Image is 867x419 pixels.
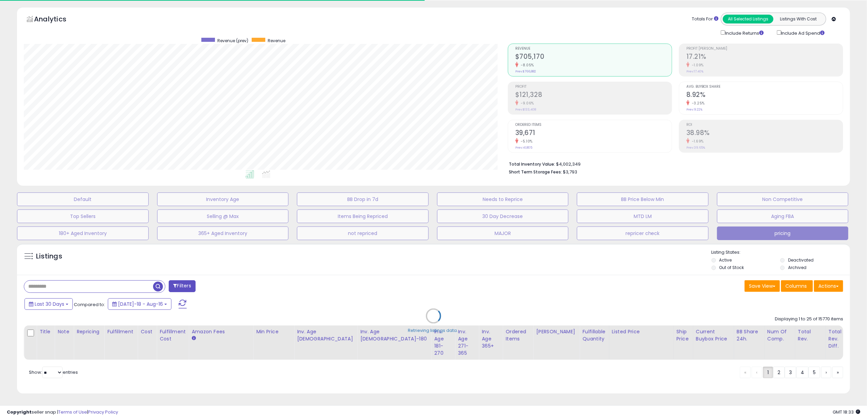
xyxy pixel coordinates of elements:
[515,107,536,112] small: Prev: $133,408
[34,14,80,26] h5: Analytics
[515,69,536,73] small: Prev: $766,882
[577,209,708,223] button: MTD LM
[297,209,429,223] button: Items Being Repriced
[297,192,429,206] button: BB Drop in 7d
[518,101,534,106] small: -9.06%
[686,91,843,100] h2: 8.92%
[518,139,533,144] small: -5.10%
[773,15,824,23] button: Listings With Cost
[17,192,149,206] button: Default
[217,38,248,44] span: Revenue (prev)
[772,29,836,37] div: Include Ad Spend
[509,160,838,168] li: $4,002,349
[692,16,718,22] div: Totals For
[717,227,849,240] button: pricing
[689,139,704,144] small: -1.69%
[833,409,860,415] span: 2025-09-16 18:33 GMT
[716,29,772,37] div: Include Returns
[723,15,773,23] button: All Selected Listings
[509,161,555,167] b: Total Inventory Value:
[408,328,459,334] div: Retrieving listings data..
[509,169,562,175] b: Short Term Storage Fees:
[518,63,534,68] small: -8.05%
[686,53,843,62] h2: 17.21%
[7,409,118,416] div: seller snap | |
[7,409,32,415] strong: Copyright
[686,146,705,150] small: Prev: 39.65%
[157,192,289,206] button: Inventory Age
[297,227,429,240] button: not repriced
[577,192,708,206] button: BB Price Below Min
[686,129,843,138] h2: 38.98%
[515,129,672,138] h2: 39,671
[686,69,703,73] small: Prev: 17.40%
[17,227,149,240] button: 180+ Aged Inventory
[717,192,849,206] button: Non Competitive
[268,38,285,44] span: Revenue
[689,63,704,68] small: -1.09%
[515,85,672,89] span: Profit
[515,146,532,150] small: Prev: 41,805
[563,169,577,175] span: $3,793
[577,227,708,240] button: repricer check
[17,209,149,223] button: Top Sellers
[437,192,569,206] button: Needs to Reprice
[515,47,672,51] span: Revenue
[515,53,672,62] h2: $705,170
[515,123,672,127] span: Ordered Items
[686,107,702,112] small: Prev: 9.22%
[437,209,569,223] button: 30 Day Decrease
[515,91,672,100] h2: $121,328
[686,85,843,89] span: Avg. Buybox Share
[689,101,705,106] small: -3.25%
[157,209,289,223] button: Selling @ Max
[58,409,87,415] a: Terms of Use
[88,409,118,415] a: Privacy Policy
[437,227,569,240] button: MAJOR
[686,123,843,127] span: ROI
[717,209,849,223] button: Aging FBA
[686,47,843,51] span: Profit [PERSON_NAME]
[157,227,289,240] button: 365+ Aged Inventory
